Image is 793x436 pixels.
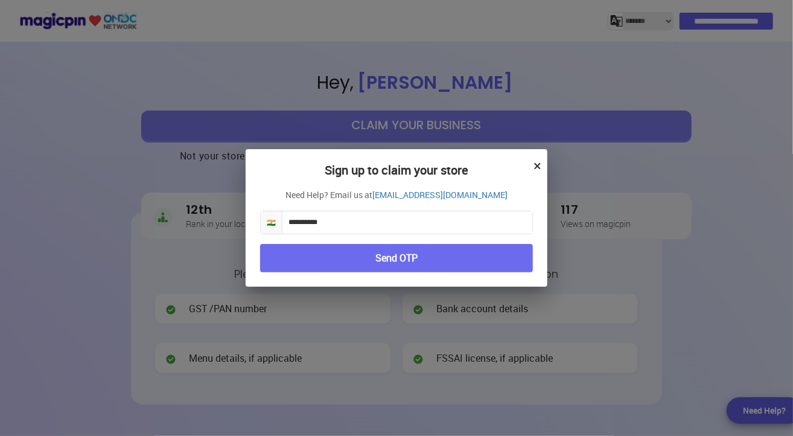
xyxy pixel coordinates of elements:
button: × [533,155,541,176]
span: 🇮🇳 [261,211,282,234]
h2: Sign up to claim your store [260,164,533,189]
p: Need Help? Email us at [260,189,533,201]
a: [EMAIL_ADDRESS][DOMAIN_NAME] [372,189,508,201]
button: Send OTP [260,244,533,272]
